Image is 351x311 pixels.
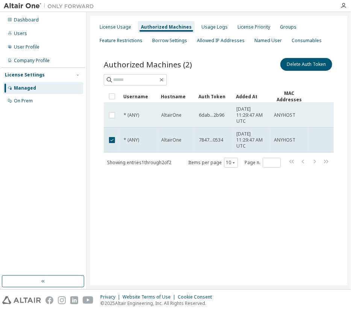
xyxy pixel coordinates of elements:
div: License Settings [5,72,45,78]
span: AltairOne [161,137,182,143]
span: ANYHOST [274,137,295,143]
div: Usage Logs [201,24,228,30]
div: Consumables [292,38,322,44]
div: Auth Token [198,90,230,102]
button: Delete Auth Token [280,58,332,71]
span: Showing entries 1 through 2 of 2 [107,159,171,166]
span: 7847...0534 [199,137,223,143]
div: Hostname [161,90,192,102]
div: Cookie Consent [178,294,216,300]
div: On Prem [14,98,33,104]
span: 6dab...2b96 [199,112,224,118]
span: * (ANY) [124,112,139,118]
img: linkedin.svg [70,296,78,304]
img: youtube.svg [83,296,94,304]
div: Added At [236,90,268,102]
div: Managed [14,85,36,91]
div: Borrow Settings [152,38,187,44]
span: Page n. [245,158,281,168]
div: MAC Addresses [274,90,305,103]
img: instagram.svg [58,296,66,304]
div: License Priority [238,24,270,30]
div: Website Terms of Use [123,294,178,300]
div: License Usage [100,24,131,30]
div: Dashboard [14,17,39,23]
img: facebook.svg [45,296,53,304]
div: Company Profile [14,58,50,64]
div: Authorized Machines [141,24,192,30]
img: Altair One [4,2,98,10]
button: 10 [226,160,236,166]
span: Items per page [188,158,238,168]
div: Privacy [100,294,123,300]
div: Groups [280,24,297,30]
span: Authorized Machines (2) [104,59,192,70]
img: altair_logo.svg [2,296,41,304]
span: [DATE] 11:29:47 AM UTC [236,131,267,149]
span: [DATE] 11:29:47 AM UTC [236,106,267,124]
p: © 2025 Altair Engineering, Inc. All Rights Reserved. [100,300,216,306]
div: Users [14,30,27,37]
div: Feature Restrictions [100,38,142,44]
span: ANYHOST [274,112,295,118]
div: Allowed IP Addresses [197,38,245,44]
div: User Profile [14,44,39,50]
span: AltairOne [161,112,182,118]
div: Username [123,90,155,102]
div: Named User [254,38,282,44]
span: * (ANY) [124,137,139,143]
